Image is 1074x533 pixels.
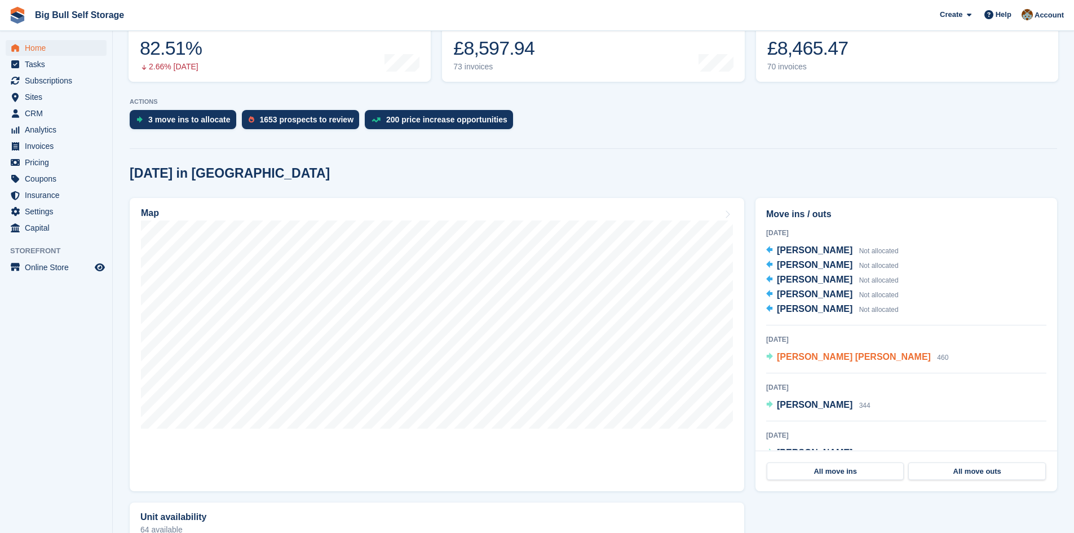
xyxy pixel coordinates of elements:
[10,245,112,257] span: Storefront
[130,110,242,135] a: 3 move ins to allocate
[6,204,107,219] a: menu
[859,306,899,314] span: Not allocated
[140,512,206,522] h2: Unit availability
[25,187,92,203] span: Insurance
[140,62,202,72] div: 2.66% [DATE]
[766,244,899,258] a: [PERSON_NAME] Not allocated
[767,462,904,481] a: All move ins
[25,105,92,121] span: CRM
[756,10,1058,82] a: Awaiting payment £8,465.47 70 invoices
[859,276,899,284] span: Not allocated
[996,9,1011,20] span: Help
[6,89,107,105] a: menu
[25,259,92,275] span: Online Store
[6,259,107,275] a: menu
[766,273,899,288] a: [PERSON_NAME] Not allocated
[908,462,1045,481] a: All move outs
[25,40,92,56] span: Home
[140,37,202,60] div: 82.51%
[766,334,1046,345] div: [DATE]
[859,450,899,457] span: Not allocated
[766,446,899,461] a: [PERSON_NAME] Not allocated
[9,7,26,24] img: stora-icon-8386f47178a22dfd0bd8f6a31ec36ba5ce8667c1dd55bd0f319d3a0aa187defe.svg
[766,430,1046,441] div: [DATE]
[25,220,92,236] span: Capital
[372,117,381,122] img: price_increase_opportunities-93ffe204e8149a01c8c9dc8f82e8f89637d9d84a8eef4429ea346261dce0b2c0.svg
[260,115,354,124] div: 1653 prospects to review
[6,220,107,236] a: menu
[148,115,231,124] div: 3 move ins to allocate
[937,354,948,362] span: 460
[777,289,852,299] span: [PERSON_NAME]
[777,245,852,255] span: [PERSON_NAME]
[859,247,899,255] span: Not allocated
[442,10,744,82] a: Month-to-date sales £8,597.94 73 invoices
[766,350,948,365] a: [PERSON_NAME] [PERSON_NAME] 460
[25,122,92,138] span: Analytics
[940,9,962,20] span: Create
[6,155,107,170] a: menu
[6,171,107,187] a: menu
[25,138,92,154] span: Invoices
[767,62,848,72] div: 70 invoices
[25,73,92,89] span: Subscriptions
[25,204,92,219] span: Settings
[859,262,899,270] span: Not allocated
[777,260,852,270] span: [PERSON_NAME]
[6,122,107,138] a: menu
[859,291,899,299] span: Not allocated
[6,56,107,72] a: menu
[242,110,365,135] a: 1653 prospects to review
[6,138,107,154] a: menu
[30,6,129,24] a: Big Bull Self Storage
[25,56,92,72] span: Tasks
[777,400,852,409] span: [PERSON_NAME]
[1022,9,1033,20] img: Mike Llewellen Palmer
[6,105,107,121] a: menu
[130,166,330,181] h2: [DATE] in [GEOGRAPHIC_DATA]
[365,110,519,135] a: 200 price increase opportunities
[1035,10,1064,21] span: Account
[136,116,143,123] img: move_ins_to_allocate_icon-fdf77a2bb77ea45bf5b3d319d69a93e2d87916cf1d5bf7949dd705db3b84f3ca.svg
[25,171,92,187] span: Coupons
[777,304,852,314] span: [PERSON_NAME]
[130,98,1057,105] p: ACTIONS
[766,288,899,302] a: [PERSON_NAME] Not allocated
[453,37,537,60] div: £8,597.94
[767,37,848,60] div: £8,465.47
[130,198,744,491] a: Map
[766,302,899,317] a: [PERSON_NAME] Not allocated
[6,40,107,56] a: menu
[777,275,852,284] span: [PERSON_NAME]
[777,352,931,362] span: [PERSON_NAME] [PERSON_NAME]
[129,10,431,82] a: Occupancy 82.51% 2.66% [DATE]
[6,187,107,203] a: menu
[766,208,1046,221] h2: Move ins / outs
[249,116,254,123] img: prospect-51fa495bee0391a8d652442698ab0144808aea92771e9ea1ae160a38d050c398.svg
[777,448,852,457] span: [PERSON_NAME]
[141,208,159,218] h2: Map
[766,382,1046,393] div: [DATE]
[386,115,507,124] div: 200 price increase opportunities
[93,261,107,274] a: Preview store
[25,155,92,170] span: Pricing
[766,228,1046,238] div: [DATE]
[766,258,899,273] a: [PERSON_NAME] Not allocated
[453,62,537,72] div: 73 invoices
[766,398,870,413] a: [PERSON_NAME] 344
[25,89,92,105] span: Sites
[6,73,107,89] a: menu
[859,402,870,409] span: 344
